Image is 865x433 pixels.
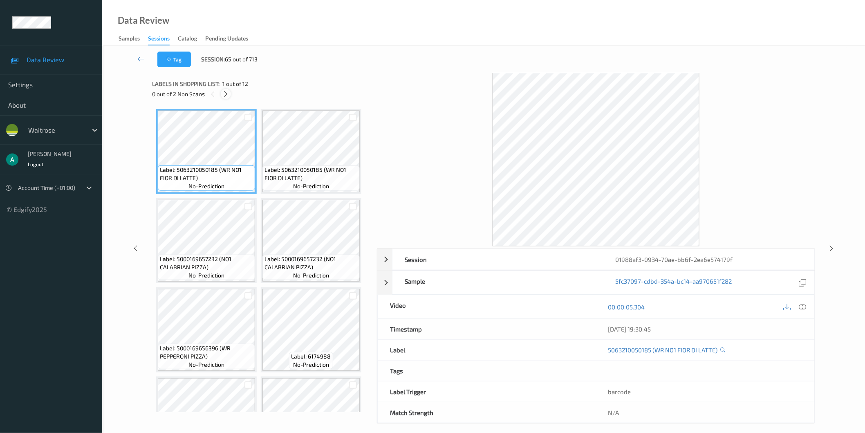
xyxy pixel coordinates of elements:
[378,340,596,360] div: Label
[205,34,248,45] div: Pending Updates
[293,182,329,190] span: no-prediction
[293,271,329,280] span: no-prediction
[205,33,256,45] a: Pending Updates
[377,271,815,295] div: Sample5fc37097-cdbd-354a-bc14-aa970651f282
[608,346,718,354] a: 5063210050185 (WR NO1 FIOR DI LATTE)
[377,249,815,270] div: Session01988af3-0934-70ae-bb6f-2ea6e574179f
[293,361,329,369] span: no-prediction
[378,295,596,318] div: Video
[152,80,220,88] span: Labels in shopping list:
[160,255,253,271] span: Label: 5000169657232 (NO1 CALABRIAN PIZZA)
[378,319,596,339] div: Timestamp
[225,55,258,63] span: 65 out of 713
[264,166,358,182] span: Label: 5063210050185 (WR NO1 FIOR DI LATTE)
[603,249,814,270] div: 01988af3-0934-70ae-bb6f-2ea6e574179f
[392,271,603,294] div: Sample
[119,33,148,45] a: Samples
[118,16,169,25] div: Data Review
[188,271,224,280] span: no-prediction
[378,361,596,381] div: Tags
[378,402,596,423] div: Match Strength
[188,182,224,190] span: no-prediction
[119,34,140,45] div: Samples
[608,303,645,311] a: 00:00:05.304
[148,34,170,45] div: Sessions
[152,89,371,99] div: 0 out of 2 Non Scans
[392,249,603,270] div: Session
[160,344,253,361] span: Label: 5000169656396 (WR PEPPERONI PIZZA)
[596,381,814,402] div: barcode
[608,325,802,333] div: [DATE] 19:30:45
[378,381,596,402] div: Label Trigger
[596,402,814,423] div: N/A
[148,33,178,45] a: Sessions
[178,33,205,45] a: Catalog
[160,166,253,182] span: Label: 5063210050185 (WR NO1 FIOR DI LATTE)
[188,361,224,369] span: no-prediction
[157,52,191,67] button: Tag
[264,255,358,271] span: Label: 5000169657232 (NO1 CALABRIAN PIZZA)
[616,277,732,288] a: 5fc37097-cdbd-354a-bc14-aa970651f282
[222,80,248,88] span: 1 out of 12
[201,55,225,63] span: Session:
[178,34,197,45] div: Catalog
[291,352,331,361] span: Label: 6174988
